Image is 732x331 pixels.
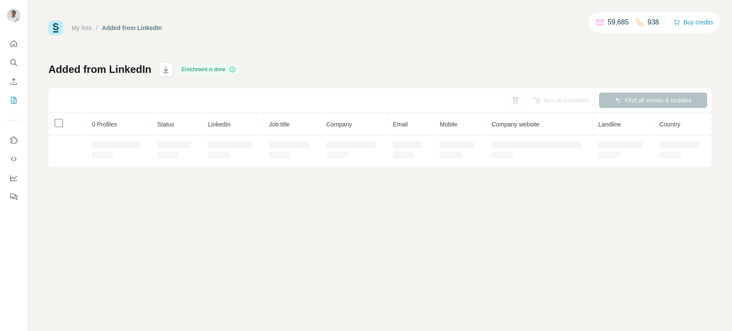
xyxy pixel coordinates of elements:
a: My lists [72,24,92,31]
img: Avatar [7,9,21,22]
span: Email [393,121,408,128]
button: Use Surfe API [7,151,21,167]
div: Enrichment is done [179,64,238,75]
img: Surfe Logo [48,21,63,35]
span: 0 Profiles [92,121,117,128]
button: Quick start [7,36,21,51]
button: Buy credits [673,16,713,28]
button: Enrich CSV [7,74,21,89]
button: Use Surfe on LinkedIn [7,132,21,148]
button: Feedback [7,189,21,205]
span: LinkedIn [208,121,231,128]
li: / [96,24,98,32]
span: Company website [491,121,539,128]
span: Mobile [440,121,457,128]
div: Added from LinkedIn [102,24,162,32]
button: Search [7,55,21,70]
p: 938 [648,17,659,27]
h1: Added from LinkedIn [48,63,151,76]
span: Status [157,121,175,128]
span: Company [326,121,352,128]
p: 59,685 [608,17,629,27]
button: Dashboard [7,170,21,186]
button: My lists [7,93,21,108]
span: Job title [269,121,289,128]
span: Country [660,121,681,128]
span: Landline [598,121,621,128]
